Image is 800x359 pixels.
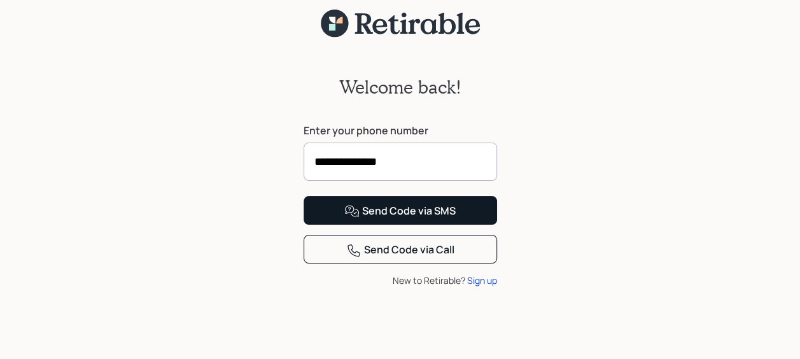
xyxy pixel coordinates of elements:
[339,76,461,98] h2: Welcome back!
[304,196,497,225] button: Send Code via SMS
[344,204,456,219] div: Send Code via SMS
[304,123,497,137] label: Enter your phone number
[304,274,497,287] div: New to Retirable?
[346,243,454,258] div: Send Code via Call
[467,274,497,287] div: Sign up
[304,235,497,264] button: Send Code via Call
